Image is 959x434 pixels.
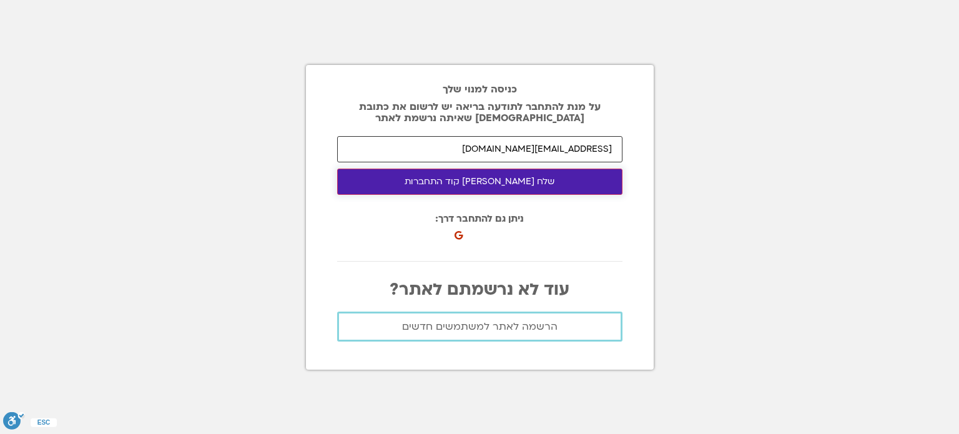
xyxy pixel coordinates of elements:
span: הרשמה לאתר למשתמשים חדשים [402,321,558,332]
input: האימייל איתו נרשמת לאתר [337,136,622,162]
a: הרשמה לאתר למשתמשים חדשים [337,312,622,342]
iframe: כפתור לכניסה באמצעות חשבון Google [457,217,594,245]
button: שלח [PERSON_NAME] קוד התחברות [337,169,622,195]
p: על מנת להתחבר לתודעה בריאה יש לרשום את כתובת [DEMOGRAPHIC_DATA] שאיתה נרשמת לאתר [337,101,622,124]
p: עוד לא נרשמתם לאתר? [337,280,622,299]
h2: כניסה למנוי שלך [337,84,622,95]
